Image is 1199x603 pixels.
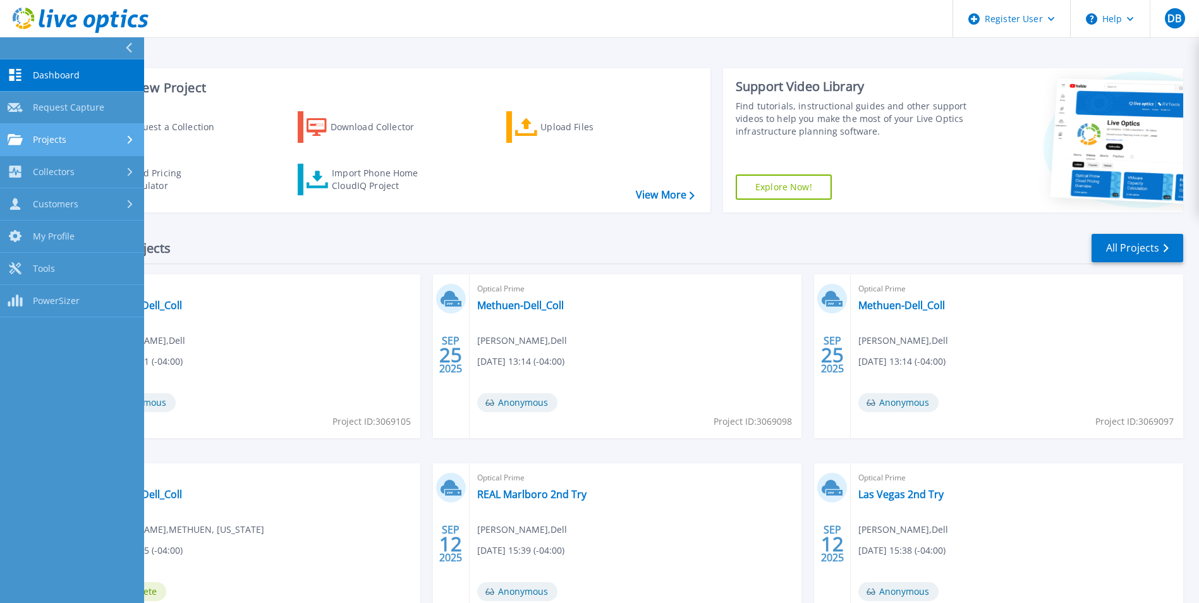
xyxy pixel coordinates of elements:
span: My Profile [33,231,75,242]
span: [PERSON_NAME] , Dell [477,523,567,537]
span: Dashboard [33,70,80,81]
span: 12 [821,539,844,549]
span: Anonymous [858,393,939,412]
span: [DATE] 15:38 (-04:00) [858,544,946,557]
span: [PERSON_NAME] , Dell [477,334,567,348]
span: [DATE] 15:39 (-04:00) [477,544,564,557]
span: Project ID: 3069097 [1095,415,1174,429]
span: Projects [33,134,66,145]
a: Las Vegas 2nd Try [858,488,944,501]
a: Request a Collection [90,111,231,143]
div: Cloud Pricing Calculator [124,167,225,192]
span: Optical Prime [477,282,794,296]
div: SEP 2025 [439,521,463,567]
span: 25 [821,350,844,360]
div: Find tutorials, instructional guides and other support videos to help you make the most of your L... [736,100,970,138]
span: Optical Prime [858,282,1176,296]
a: All Projects [1092,234,1183,262]
span: Optical Prime [477,471,794,485]
span: Project ID: 3069098 [714,415,792,429]
a: Upload Files [506,111,647,143]
span: Collectors [33,166,75,178]
span: [PERSON_NAME] , Dell [858,334,948,348]
a: REAL Marlboro 2nd Try [477,488,587,501]
span: Anonymous [477,582,557,601]
a: Download Collector [298,111,439,143]
span: Optical Prime [858,471,1176,485]
span: 25 [439,350,462,360]
div: SEP 2025 [820,332,844,378]
span: PowerSizer [33,295,80,307]
div: Download Collector [331,114,432,140]
div: Import Phone Home CloudIQ Project [332,167,430,192]
span: [PERSON_NAME] , Dell [858,523,948,537]
div: SEP 2025 [439,332,463,378]
span: [DATE] 13:14 (-04:00) [858,355,946,368]
span: Customers [33,198,78,210]
a: Methuen-Dell_Coll [858,299,945,312]
span: Anonymous [858,582,939,601]
a: Methuen-Dell_Coll [477,299,564,312]
span: Request Capture [33,102,104,113]
span: Optical Prime [95,471,413,485]
span: 12 [439,539,462,549]
div: Request a Collection [126,114,227,140]
span: [PERSON_NAME] , METHUEN, [US_STATE] [95,523,264,537]
div: SEP 2025 [820,521,844,567]
span: Tools [33,263,55,274]
div: Support Video Library [736,78,970,95]
span: Project ID: 3069105 [332,415,411,429]
span: Anonymous [477,393,557,412]
a: Explore Now! [736,174,832,200]
a: View More [636,189,695,201]
span: DB [1167,13,1181,23]
h3: Start a New Project [90,81,694,95]
span: Optical Prime [95,282,413,296]
span: [DATE] 13:14 (-04:00) [477,355,564,368]
div: Upload Files [540,114,642,140]
a: Cloud Pricing Calculator [90,164,231,195]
